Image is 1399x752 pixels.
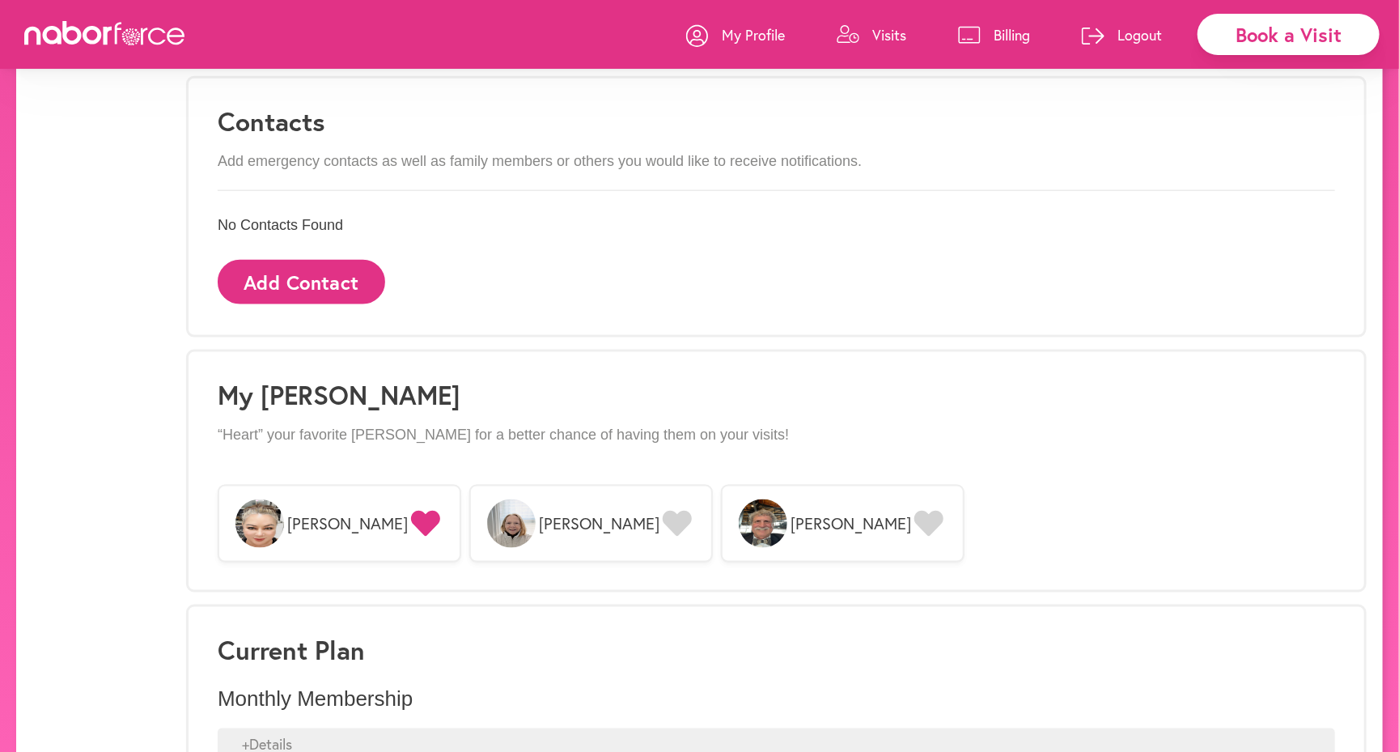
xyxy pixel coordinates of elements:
img: ZDY6Y8CtQBaLwN8lSsW5 [739,499,787,548]
img: 1nTXs7KETdSOs4PL95XV [235,499,284,548]
p: Visits [872,25,906,45]
a: Logout [1082,11,1162,59]
p: Billing [994,25,1030,45]
a: My Profile [686,11,785,59]
div: Book a Visit [1198,14,1380,55]
p: “Heart” your favorite [PERSON_NAME] for a better chance of having them on your visits! [218,427,1335,444]
span: [PERSON_NAME] [791,514,911,533]
a: Visits [837,11,906,59]
h1: My [PERSON_NAME] [218,380,1335,410]
h3: Current Plan [218,635,1335,665]
p: No Contacts Found [218,217,1335,235]
p: My Profile [722,25,785,45]
p: Monthly Membership [218,686,1335,712]
h3: Contacts [218,106,1335,137]
a: Billing [958,11,1030,59]
p: Add emergency contacts as well as family members or others you would like to receive notifications. [218,153,1335,171]
p: Logout [1117,25,1162,45]
span: [PERSON_NAME] [539,514,659,533]
span: [PERSON_NAME] [287,514,408,533]
button: Add Contact [218,260,385,304]
img: XTNvWgkGRzas5KozkHkA [487,499,536,548]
